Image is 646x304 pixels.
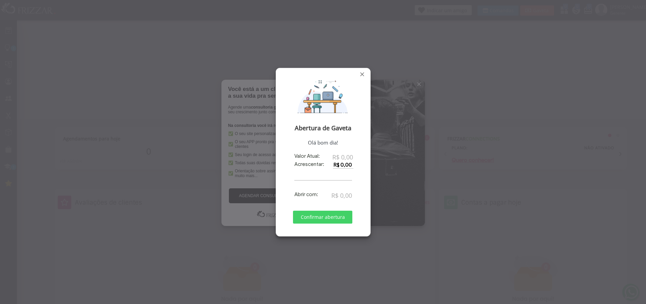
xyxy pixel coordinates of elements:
[333,161,353,169] input: 0.0
[294,191,318,197] label: Abrir com:
[359,71,366,78] a: Fechar
[293,211,352,224] button: Confirmar abertura
[332,153,353,161] span: R$ 0,00
[294,153,320,159] label: Valor Atual:
[281,79,366,113] img: Abrir Gaveta
[298,212,348,222] span: Confirmar abertura
[331,191,352,199] span: R$ 0,00
[281,124,366,132] span: Abertura de Gaveta
[294,161,324,167] label: Acrescentar:
[281,139,366,146] span: Olá bom dia!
